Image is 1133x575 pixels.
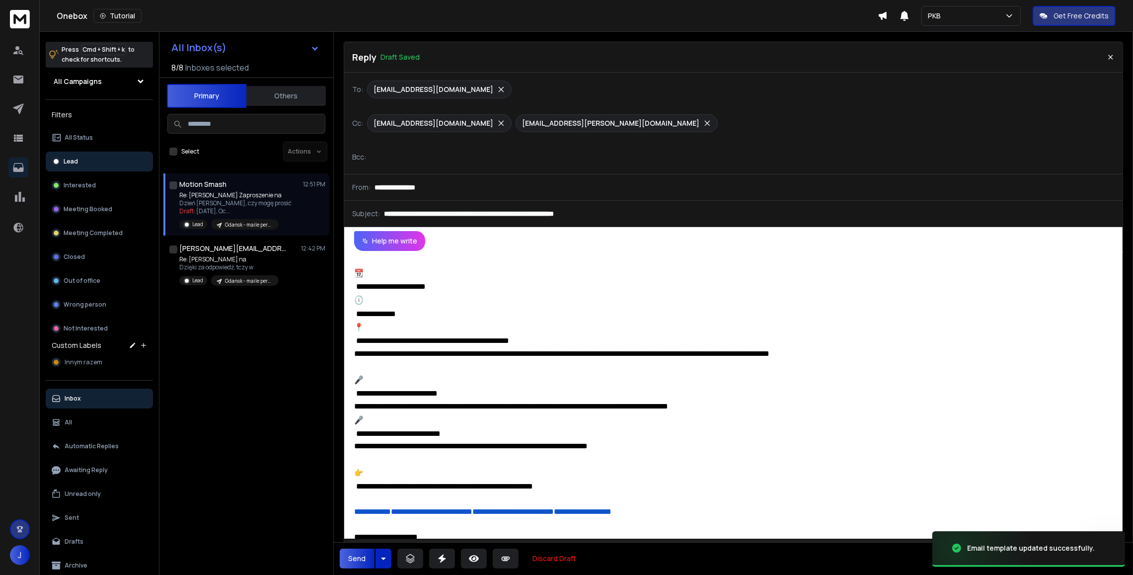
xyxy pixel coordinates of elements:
[167,84,246,108] button: Primary
[196,207,230,215] span: [DATE], Oc ...
[46,412,153,432] button: All
[65,442,119,450] p: Automatic Replies
[374,84,493,94] p: [EMAIL_ADDRESS][DOMAIN_NAME]
[171,62,183,74] span: 8 / 8
[64,229,123,237] p: Meeting Completed
[181,148,199,156] label: Select
[46,460,153,480] button: Awaiting Reply
[225,221,273,229] p: Gdańsk - maile personalne ownerzy
[65,514,79,522] p: Sent
[522,118,699,128] p: [EMAIL_ADDRESS][PERSON_NAME][DOMAIN_NAME]
[46,175,153,195] button: Interested
[185,62,249,74] h3: Inboxes selected
[10,545,30,565] button: J
[65,490,101,498] p: Unread only
[352,50,377,64] p: Reply
[65,418,72,426] p: All
[65,538,83,546] p: Drafts
[46,436,153,456] button: Automatic Replies
[525,549,584,569] button: Discard Draft
[57,9,878,23] div: Onebox
[46,199,153,219] button: Meeting Booked
[46,108,153,122] h3: Filters
[46,352,153,372] button: Innym razem
[246,85,326,107] button: Others
[64,181,96,189] p: Interested
[81,44,126,55] span: Cmd + Shift + k
[64,277,100,285] p: Out of office
[64,253,85,261] p: Closed
[374,118,493,128] p: [EMAIL_ADDRESS][DOMAIN_NAME]
[46,271,153,291] button: Out of office
[225,277,273,285] p: Gdańsk - maile personalne ownerzy
[46,295,153,315] button: Wrong person
[163,38,327,58] button: All Inbox(s)
[46,128,153,148] button: All Status
[46,319,153,338] button: Not Interested
[352,118,363,128] p: Cc:
[179,179,227,189] h1: Motion Smash
[192,221,203,228] p: Lead
[46,223,153,243] button: Meeting Completed
[64,158,78,165] p: Lead
[46,484,153,504] button: Unread only
[179,244,289,253] h1: [PERSON_NAME][EMAIL_ADDRESS][PERSON_NAME][DOMAIN_NAME]
[192,277,203,284] p: Lead
[46,508,153,528] button: Sent
[352,182,371,192] p: From:
[65,562,87,570] p: Archive
[352,152,366,162] p: Bcc:
[179,199,292,207] p: Dzień [PERSON_NAME], czy mogę prosić
[352,84,363,94] p: To:
[64,205,112,213] p: Meeting Booked
[967,543,1095,553] div: Email template updated successfully.
[65,358,102,366] span: Innym razem
[179,191,292,199] p: Re: [PERSON_NAME] Zaproszenie na
[65,134,93,142] p: All Status
[1033,6,1116,26] button: Get Free Credits
[354,231,425,251] button: Help me write
[46,247,153,267] button: Closed
[62,45,135,65] p: Press to check for shortcuts.
[65,395,81,403] p: Inbox
[179,255,279,263] p: Re: [PERSON_NAME] na
[171,43,227,53] h1: All Inbox(s)
[179,207,195,215] span: Draft:
[301,245,325,252] p: 12:42 PM
[93,9,142,23] button: Tutorial
[54,77,102,86] h1: All Campaigns
[65,466,108,474] p: Awaiting Reply
[46,389,153,409] button: Inbox
[46,152,153,171] button: Lead
[52,340,101,350] h3: Custom Labels
[380,52,420,62] p: Draft Saved
[64,325,108,332] p: Not Interested
[352,209,380,219] p: Subject:
[928,11,945,21] p: PKB
[46,532,153,552] button: Drafts
[1054,11,1109,21] p: Get Free Credits
[340,549,375,569] button: Send
[179,263,279,271] p: Dzięki za odpowiedź, tczy w
[303,180,325,188] p: 12:51 PM
[46,72,153,91] button: All Campaigns
[64,301,106,309] p: Wrong person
